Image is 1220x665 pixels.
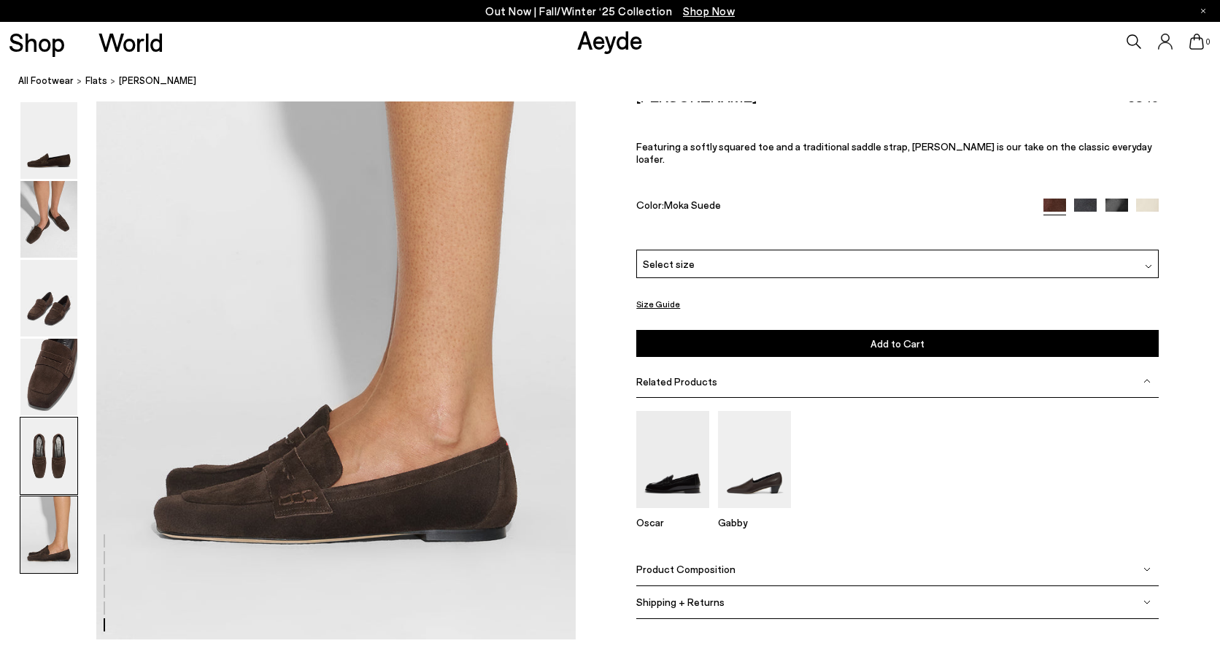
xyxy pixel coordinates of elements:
span: Moka Suede [664,199,721,212]
span: [PERSON_NAME] [119,73,196,88]
a: flats [85,73,107,88]
a: 0 [1189,34,1204,50]
button: Add to Cart [636,330,1159,357]
a: Oscar Leather Loafers Oscar [636,498,709,528]
p: Oscar [636,516,709,528]
p: Gabby [718,516,791,528]
span: flats [85,74,107,86]
div: Color: [636,199,1026,216]
img: Lana Suede Loafers - Image 4 [20,339,77,415]
nav: breadcrumb [18,61,1220,101]
img: svg%3E [1143,599,1151,606]
img: svg%3E [1145,263,1152,270]
span: Navigate to /collections/new-in [683,4,735,18]
img: svg%3E [1143,377,1151,385]
img: Lana Suede Loafers - Image 2 [20,181,77,258]
span: 0 [1204,38,1211,46]
a: Shop [9,29,65,55]
a: World [99,29,163,55]
span: Product Composition [636,564,736,576]
span: Add to Cart [870,337,924,350]
img: Lana Suede Loafers - Image 5 [20,418,77,494]
span: Select size [643,256,695,272]
a: Gabby Almond-Toe Loafers Gabby [718,498,791,528]
a: All Footwear [18,73,74,88]
p: Out Now | Fall/Winter ‘25 Collection [485,2,735,20]
img: Lana Suede Loafers - Image 1 [20,102,77,179]
span: Shipping + Returns [636,596,725,609]
img: Oscar Leather Loafers [636,411,709,508]
img: Lana Suede Loafers - Image 3 [20,260,77,337]
button: Size Guide [636,295,680,313]
img: Lana Suede Loafers - Image 6 [20,496,77,573]
img: Gabby Almond-Toe Loafers [718,411,791,508]
p: Featuring a softly squared toe and a traditional saddle strap, [PERSON_NAME] is our take on the c... [636,141,1159,166]
a: Aeyde [577,24,643,55]
img: svg%3E [1143,566,1151,573]
span: Related Products [636,375,717,388]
